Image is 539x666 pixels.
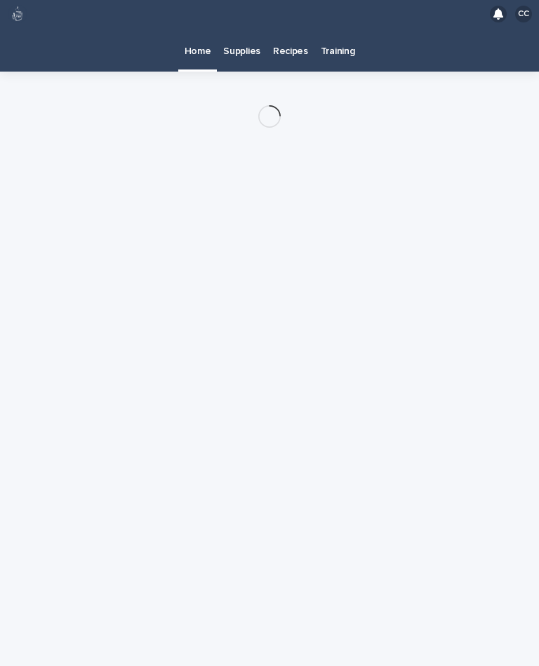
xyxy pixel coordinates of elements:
[515,6,532,22] div: CC
[321,28,355,58] p: Training
[217,28,267,72] a: Supplies
[267,28,314,72] a: Recipes
[185,28,211,58] p: Home
[8,5,27,23] img: 80hjoBaRqlyywVK24fQd
[178,28,218,69] a: Home
[314,28,361,72] a: Training
[223,28,260,58] p: Supplies
[273,28,308,58] p: Recipes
